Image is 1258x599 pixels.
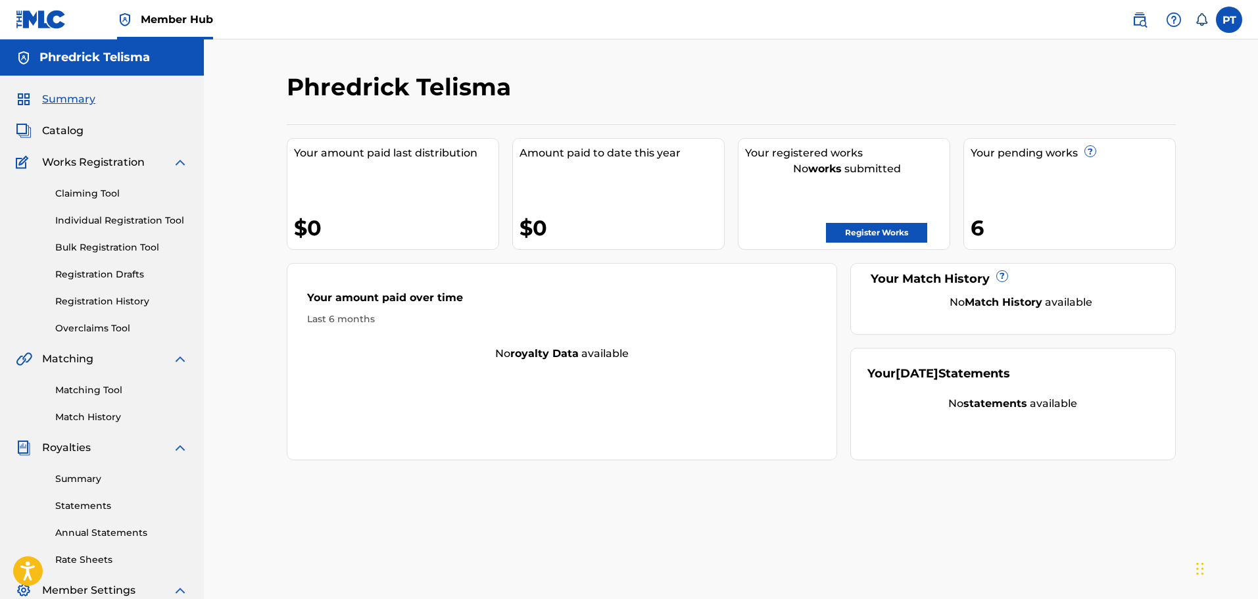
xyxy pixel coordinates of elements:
div: Last 6 months [307,312,817,326]
span: ? [1085,146,1096,156]
img: Royalties [16,440,32,456]
a: Registration History [55,295,188,308]
img: Catalog [16,123,32,139]
img: expand [172,351,188,367]
img: Top Rightsholder [117,12,133,28]
img: help [1166,12,1182,28]
div: No available [287,346,837,362]
img: Summary [16,91,32,107]
a: Statements [55,499,188,513]
strong: Match History [965,296,1042,308]
div: User Menu [1216,7,1242,33]
strong: statements [963,397,1027,410]
a: Claiming Tool [55,187,188,201]
div: 6 [971,213,1175,243]
img: expand [172,583,188,598]
a: Rate Sheets [55,553,188,567]
span: ? [997,271,1007,281]
a: Bulk Registration Tool [55,241,188,254]
img: MLC Logo [16,10,66,29]
div: Your pending works [971,145,1175,161]
div: No available [884,295,1159,310]
span: Catalog [42,123,84,139]
iframe: Chat Widget [1192,536,1258,599]
div: Your registered works [745,145,950,161]
div: $0 [520,213,724,243]
a: Matching Tool [55,383,188,397]
span: Works Registration [42,155,145,170]
a: Match History [55,410,188,424]
strong: royalty data [510,347,579,360]
div: Help [1161,7,1187,33]
div: No available [867,396,1159,412]
img: search [1132,12,1148,28]
div: $0 [294,213,498,243]
img: expand [172,440,188,456]
div: Your amount paid over time [307,290,817,312]
div: No submitted [745,161,950,177]
a: Public Search [1126,7,1153,33]
a: SummarySummary [16,91,95,107]
img: Accounts [16,50,32,66]
span: Member Hub [141,12,213,27]
strong: works [808,162,842,175]
span: Matching [42,351,93,367]
span: Royalties [42,440,91,456]
div: Your Match History [867,270,1159,288]
div: Amount paid to date this year [520,145,724,161]
div: Your amount paid last distribution [294,145,498,161]
img: expand [172,155,188,170]
span: Member Settings [42,583,135,598]
div: Your Statements [867,365,1010,383]
a: Overclaims Tool [55,322,188,335]
h5: Phredrick Telisma [39,50,150,65]
a: Individual Registration Tool [55,214,188,228]
a: Annual Statements [55,526,188,540]
span: [DATE] [896,366,938,381]
span: Summary [42,91,95,107]
img: Member Settings [16,583,32,598]
a: Registration Drafts [55,268,188,281]
img: Works Registration [16,155,33,170]
a: Register Works [826,223,927,243]
div: Notifications [1195,13,1208,26]
img: Matching [16,351,32,367]
a: Summary [55,472,188,486]
a: CatalogCatalog [16,123,84,139]
h2: Phredrick Telisma [287,72,518,102]
div: Drag [1196,549,1204,588]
